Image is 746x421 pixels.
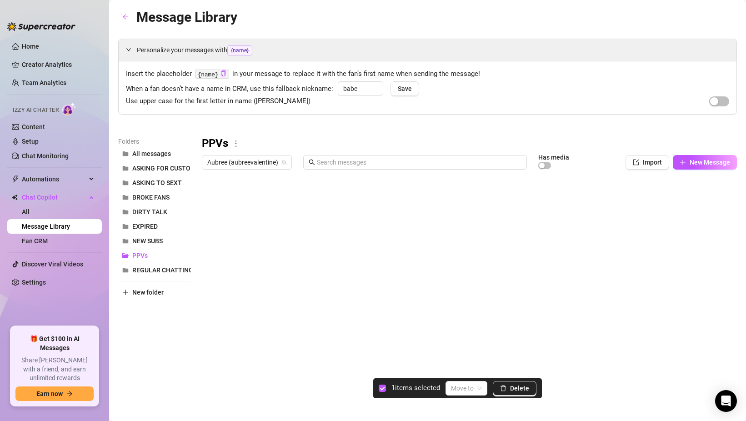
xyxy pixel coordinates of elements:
[22,57,95,72] a: Creator Analytics
[118,285,191,300] button: New folder
[680,159,686,165] span: plus
[643,159,662,166] span: Import
[227,45,252,55] span: {name}
[22,208,30,216] a: All
[281,160,287,165] span: team
[132,237,163,245] span: NEW SUBS
[22,279,46,286] a: Settings
[132,165,200,172] span: ASKING FOR CUSTOMS
[118,263,191,277] button: REGULAR CHATTING
[690,159,730,166] span: New Message
[132,289,164,296] span: New folder
[62,102,76,115] img: AI Chatter
[22,43,39,50] a: Home
[122,209,129,215] span: folder
[118,190,191,205] button: BROKE FANS
[232,140,240,148] span: more
[22,79,66,86] a: Team Analytics
[136,6,237,28] article: Message Library
[22,237,48,245] a: Fan CRM
[22,123,45,130] a: Content
[317,157,521,167] input: Search messages
[626,155,669,170] button: Import
[510,385,529,392] span: Delete
[132,194,170,201] span: BROKE FANS
[122,14,129,20] span: arrow-left
[132,266,193,274] span: REGULAR CHATTING
[126,84,333,95] span: When a fan doesn’t have a name in CRM, use this fallback nickname:
[122,289,129,296] span: plus
[309,159,315,165] span: search
[122,267,129,273] span: folder
[122,252,129,259] span: folder-open
[673,155,737,170] button: New Message
[22,223,70,230] a: Message Library
[132,179,182,186] span: ASKING TO SEXT
[13,106,59,115] span: Izzy AI Chatter
[7,22,75,31] img: logo-BBDzfeDw.svg
[66,391,73,397] span: arrow-right
[22,190,86,205] span: Chat Copilot
[493,381,536,396] button: Delete
[715,390,737,412] div: Open Intercom Messenger
[538,155,569,160] article: Has media
[118,146,191,161] button: All messages
[132,252,148,259] span: PPVs
[118,234,191,248] button: NEW SUBS
[15,386,94,401] button: Earn nowarrow-right
[118,219,191,234] button: EXPIRED
[15,335,94,352] span: 🎁 Get $100 in AI Messages
[118,248,191,263] button: PPVs
[119,39,736,61] div: Personalize your messages with{name}
[220,70,226,76] span: copy
[391,81,419,96] button: Save
[500,385,506,391] span: delete
[126,69,729,80] span: Insert the placeholder in your message to replace it with the fan’s first name when sending the m...
[126,96,310,107] span: Use upper case for the first letter in name ([PERSON_NAME])
[122,165,129,171] span: folder
[22,261,83,268] a: Discover Viral Videos
[118,136,191,146] article: Folders
[118,175,191,190] button: ASKING TO SEXT
[195,70,229,79] code: {name}
[220,70,226,77] button: Click to Copy
[633,159,639,165] span: import
[118,205,191,219] button: DIRTY TALK
[132,223,158,230] span: EXPIRED
[391,383,440,394] article: 1 items selected
[207,155,286,169] span: Aubree (aubreevalentine)
[132,150,171,157] span: All messages
[122,194,129,200] span: folder
[118,161,191,175] button: ASKING FOR CUSTOMS
[122,150,129,157] span: folder
[22,152,69,160] a: Chat Monitoring
[122,238,129,244] span: folder
[132,208,167,216] span: DIRTY TALK
[137,45,729,55] span: Personalize your messages with
[398,85,412,92] span: Save
[12,175,19,183] span: thunderbolt
[122,180,129,186] span: folder
[12,194,18,200] img: Chat Copilot
[15,356,94,383] span: Share [PERSON_NAME] with a friend, and earn unlimited rewards
[126,47,131,52] span: expanded
[122,223,129,230] span: folder
[22,138,39,145] a: Setup
[22,172,86,186] span: Automations
[36,390,63,397] span: Earn now
[202,136,228,151] h3: PPVs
